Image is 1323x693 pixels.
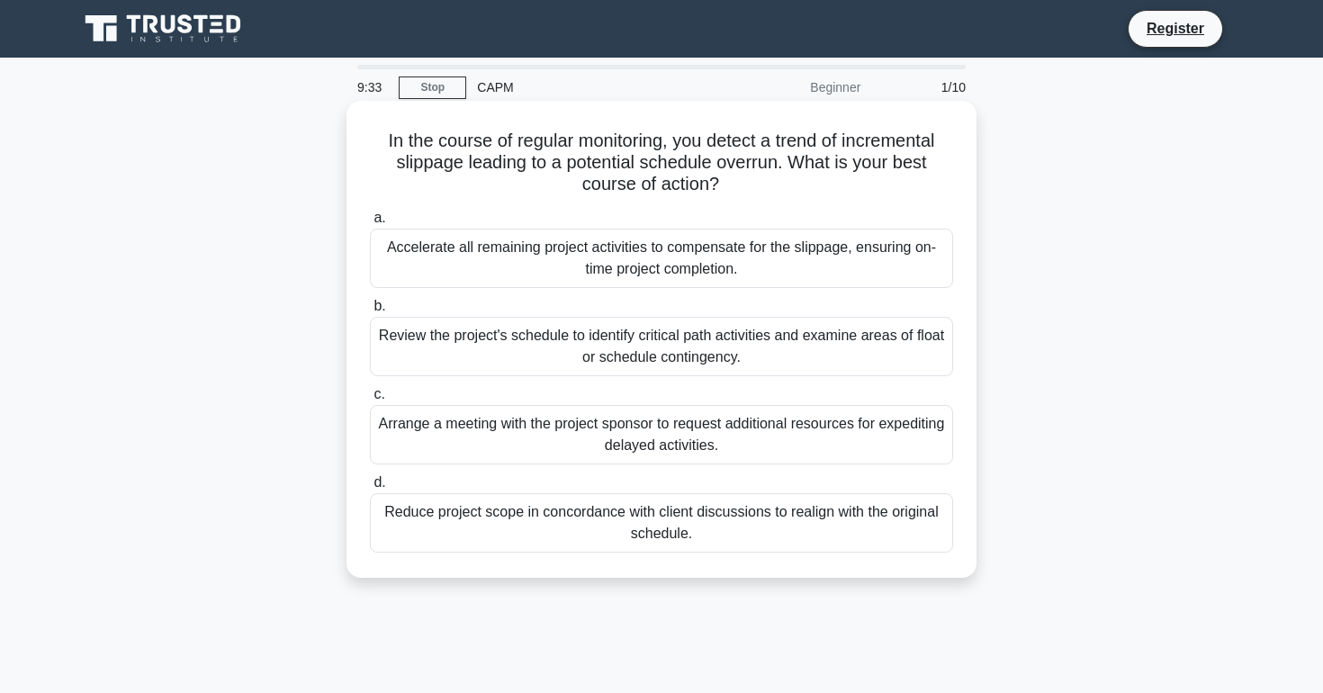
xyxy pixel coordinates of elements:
div: Accelerate all remaining project activities to compensate for the slippage, ensuring on-time proj... [370,229,953,288]
span: a. [373,210,385,225]
div: Arrange a meeting with the project sponsor to request additional resources for expediting delayed... [370,405,953,464]
span: c. [373,386,384,401]
a: Stop [399,76,466,99]
div: 1/10 [871,69,976,105]
div: Beginner [714,69,871,105]
a: Register [1136,17,1215,40]
div: 9:33 [346,69,399,105]
div: Review the project's schedule to identify critical path activities and examine areas of float or ... [370,317,953,376]
span: b. [373,298,385,313]
h5: In the course of regular monitoring, you detect a trend of incremental slippage leading to a pote... [368,130,955,196]
span: d. [373,474,385,490]
div: Reduce project scope in concordance with client discussions to realign with the original schedule. [370,493,953,553]
div: CAPM [466,69,714,105]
